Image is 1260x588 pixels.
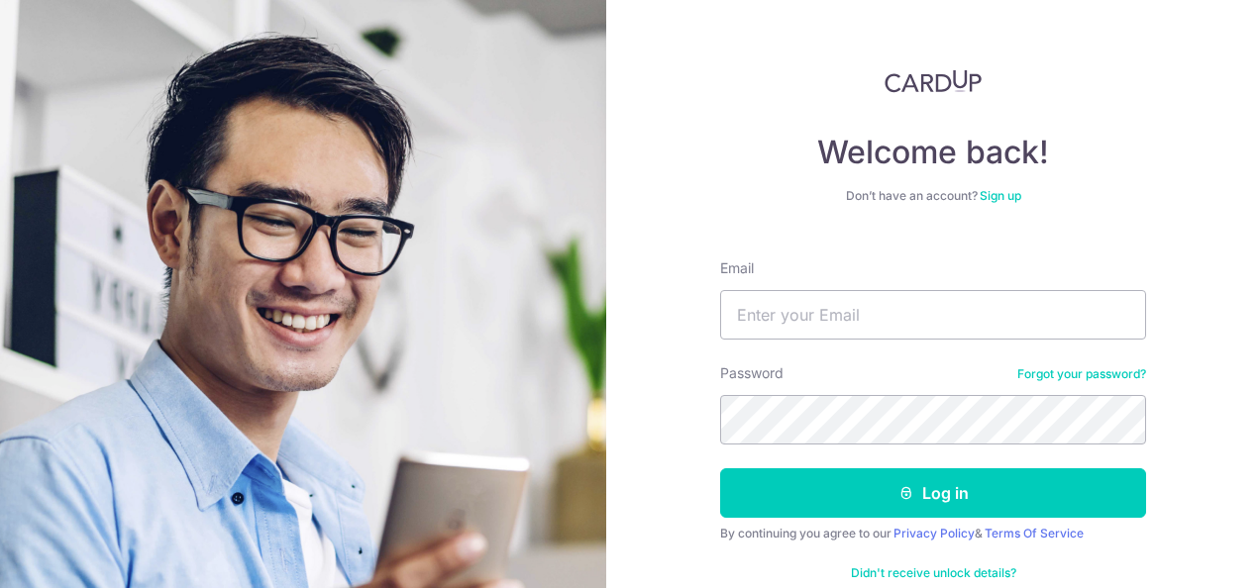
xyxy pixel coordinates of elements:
[885,69,982,93] img: CardUp Logo
[720,526,1146,541] div: By continuing you agree to our &
[720,133,1146,172] h4: Welcome back!
[980,188,1021,203] a: Sign up
[720,468,1146,518] button: Log in
[720,258,754,278] label: Email
[851,565,1016,581] a: Didn't receive unlock details?
[720,363,784,383] label: Password
[985,526,1084,540] a: Terms Of Service
[720,188,1146,204] div: Don’t have an account?
[1017,366,1146,382] a: Forgot your password?
[893,526,975,540] a: Privacy Policy
[720,290,1146,340] input: Enter your Email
